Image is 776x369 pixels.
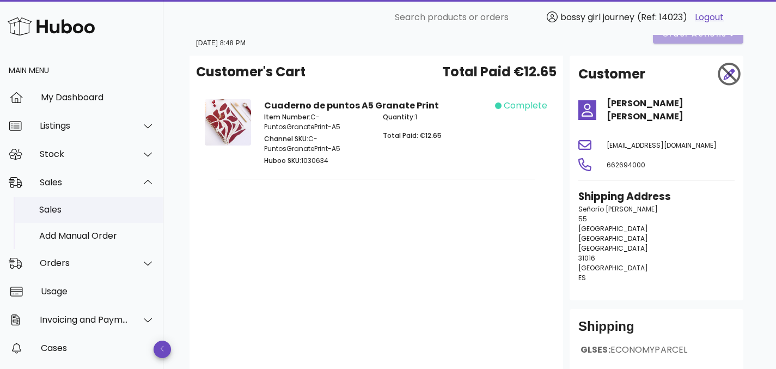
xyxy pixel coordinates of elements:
div: Orders [40,258,129,268]
img: logo_orange.svg [17,17,26,26]
div: Sales [39,204,155,215]
span: Quantity: [383,112,415,122]
div: Add Manual Order [39,231,155,241]
span: ECONOMYPARCEL [610,343,688,356]
span: Customer's Cart [196,62,305,82]
span: 31016 [578,253,595,263]
div: Sales [40,177,129,187]
div: Usage [41,286,155,297]
div: Dominio: [DOMAIN_NAME] [28,28,122,37]
p: 1 [383,112,488,122]
div: Listings [40,120,129,131]
span: Huboo SKU: [264,156,301,165]
span: [GEOGRAPHIC_DATA] [578,234,648,243]
span: complete [504,99,547,112]
div: Invoicing and Payments [40,314,129,325]
span: 55 [578,214,587,223]
span: Item Number: [264,112,310,122]
div: v 4.0.25 [30,17,53,26]
span: [GEOGRAPHIC_DATA] [578,224,648,233]
div: GLSES: [578,344,735,365]
span: 662694000 [607,160,645,170]
div: Palabras clave [128,64,173,71]
strong: Cuaderno de puntos A5 Granate Print [264,99,439,112]
h3: Shipping Address [578,189,735,204]
div: My Dashboard [41,92,155,102]
img: website_grey.svg [17,28,26,37]
p: 1030634 [264,156,370,166]
span: Channel SKU: [264,134,308,143]
div: Dominio [57,64,83,71]
img: tab_keywords_by_traffic_grey.svg [116,63,125,72]
p: C-PuntosGranatePrint-A5 [264,134,370,154]
img: Huboo Logo [8,15,95,38]
img: tab_domain_overview_orange.svg [45,63,54,72]
p: C-PuntosGranatePrint-A5 [264,112,370,132]
div: Shipping [578,318,735,344]
span: [EMAIL_ADDRESS][DOMAIN_NAME] [607,141,717,150]
span: bossy girl journey [560,11,634,23]
small: [DATE] 8:48 PM [196,39,246,47]
span: Total Paid: €12.65 [383,131,442,140]
span: ES [578,273,586,282]
span: (Ref: 14023) [637,11,687,23]
img: Product Image [205,99,251,146]
h4: [PERSON_NAME] [PERSON_NAME] [607,97,735,123]
span: [GEOGRAPHIC_DATA] [578,244,648,253]
div: Stock [40,149,129,159]
div: Cases [41,343,155,353]
span: [GEOGRAPHIC_DATA] [578,263,648,273]
h2: Customer [578,64,645,84]
span: Señorío [PERSON_NAME] [578,204,658,214]
a: Logout [695,11,724,24]
span: Total Paid €12.65 [442,62,557,82]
